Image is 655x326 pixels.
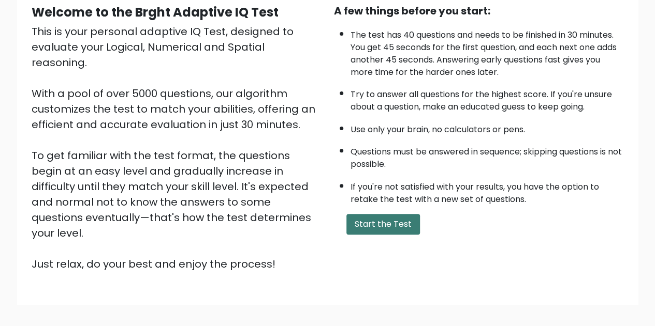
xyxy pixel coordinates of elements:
li: Use only your brain, no calculators or pens. [351,118,624,136]
li: If you're not satisfied with your results, you have the option to retake the test with a new set ... [351,176,624,206]
li: The test has 40 questions and needs to be finished in 30 minutes. You get 45 seconds for the firs... [351,24,624,79]
li: Questions must be answered in sequence; skipping questions is not possible. [351,141,624,170]
li: Try to answer all questions for the highest score. If you're unsure about a question, make an edu... [351,83,624,113]
div: A few things before you start: [334,3,624,19]
div: This is your personal adaptive IQ Test, designed to evaluate your Logical, Numerical and Spatial ... [32,24,322,272]
b: Welcome to the Brght Adaptive IQ Test [32,4,279,21]
button: Start the Test [346,214,420,235]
